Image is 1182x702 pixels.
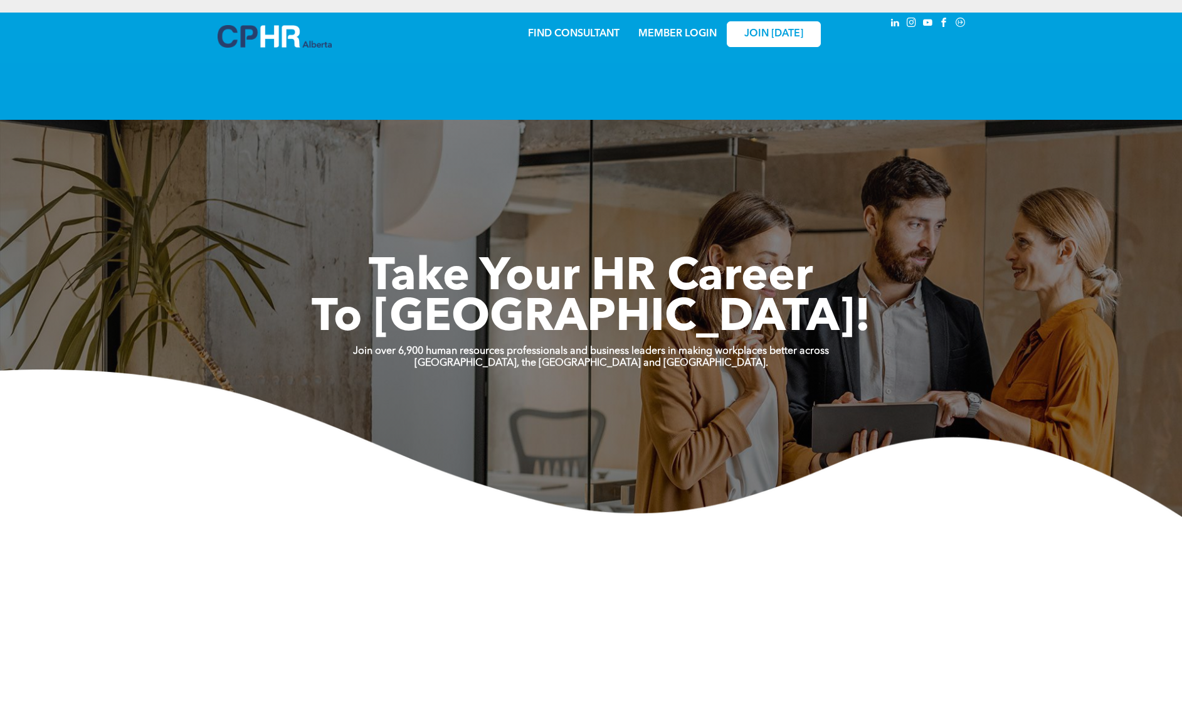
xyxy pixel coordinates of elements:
[414,358,768,368] strong: [GEOGRAPHIC_DATA], the [GEOGRAPHIC_DATA] and [GEOGRAPHIC_DATA].
[727,21,821,47] a: JOIN [DATE]
[528,29,620,39] a: FIND CONSULTANT
[638,29,717,39] a: MEMBER LOGIN
[954,16,968,33] a: Social network
[369,255,813,300] span: Take Your HR Career
[889,16,902,33] a: linkedin
[921,16,935,33] a: youtube
[937,16,951,33] a: facebook
[218,25,332,48] img: A blue and white logo for cp alberta
[353,346,829,356] strong: Join over 6,900 human resources professionals and business leaders in making workplaces better ac...
[312,296,871,341] span: To [GEOGRAPHIC_DATA]!
[905,16,919,33] a: instagram
[744,28,803,40] span: JOIN [DATE]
